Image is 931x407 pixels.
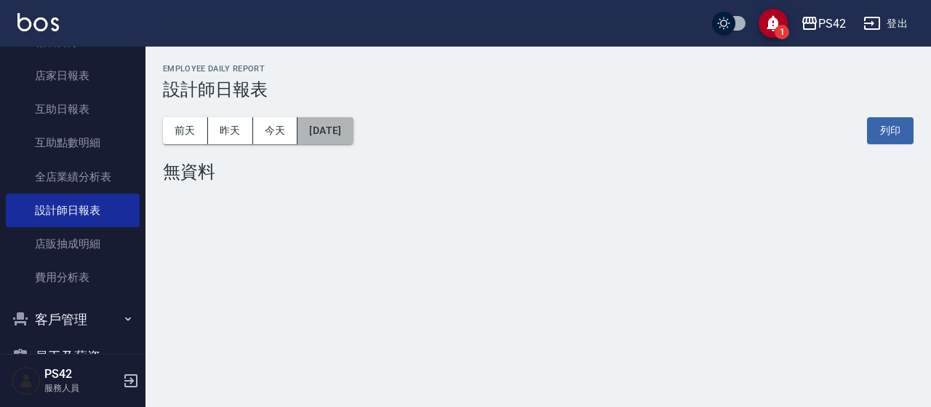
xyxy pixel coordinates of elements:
[818,15,846,33] div: PS42
[6,338,140,376] button: 員工及薪資
[6,160,140,194] a: 全店業績分析表
[6,92,140,126] a: 互助日報表
[297,117,353,144] button: [DATE]
[795,9,852,39] button: PS42
[6,301,140,339] button: 客戶管理
[6,261,140,294] a: 費用分析表
[759,9,788,38] button: save
[6,59,140,92] a: 店家日報表
[867,117,914,144] button: 列印
[163,64,914,74] h2: Employee Daily Report
[6,194,140,227] a: 設計師日報表
[163,79,914,100] h3: 設計師日報表
[44,382,119,395] p: 服務人員
[208,117,253,144] button: 昨天
[858,10,914,37] button: 登出
[6,126,140,159] a: 互助點數明細
[12,366,41,395] img: Person
[253,117,298,144] button: 今天
[775,25,789,39] span: 1
[44,367,119,382] h5: PS42
[17,13,59,31] img: Logo
[163,117,208,144] button: 前天
[163,162,914,182] div: 無資料
[6,227,140,261] a: 店販抽成明細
